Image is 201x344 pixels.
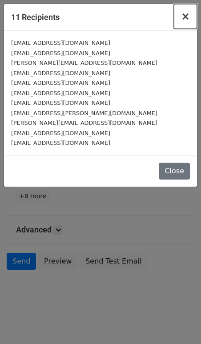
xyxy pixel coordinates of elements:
small: [EMAIL_ADDRESS][DOMAIN_NAME] [11,130,110,136]
small: [EMAIL_ADDRESS][DOMAIN_NAME] [11,40,110,46]
span: × [181,10,190,23]
small: [PERSON_NAME][EMAIL_ADDRESS][DOMAIN_NAME] [11,120,157,126]
h5: 11 Recipients [11,11,60,23]
button: Close [174,4,197,29]
iframe: Chat Widget [157,301,201,344]
small: [PERSON_NAME][EMAIL_ADDRESS][DOMAIN_NAME] [11,60,157,66]
small: [EMAIL_ADDRESS][DOMAIN_NAME] [11,50,110,56]
small: [EMAIL_ADDRESS][DOMAIN_NAME] [11,140,110,146]
button: Close [159,163,190,180]
small: [EMAIL_ADDRESS][DOMAIN_NAME] [11,80,110,86]
small: [EMAIL_ADDRESS][PERSON_NAME][DOMAIN_NAME] [11,110,157,116]
small: [EMAIL_ADDRESS][DOMAIN_NAME] [11,100,110,106]
small: [EMAIL_ADDRESS][DOMAIN_NAME] [11,90,110,96]
small: [EMAIL_ADDRESS][DOMAIN_NAME] [11,70,110,76]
